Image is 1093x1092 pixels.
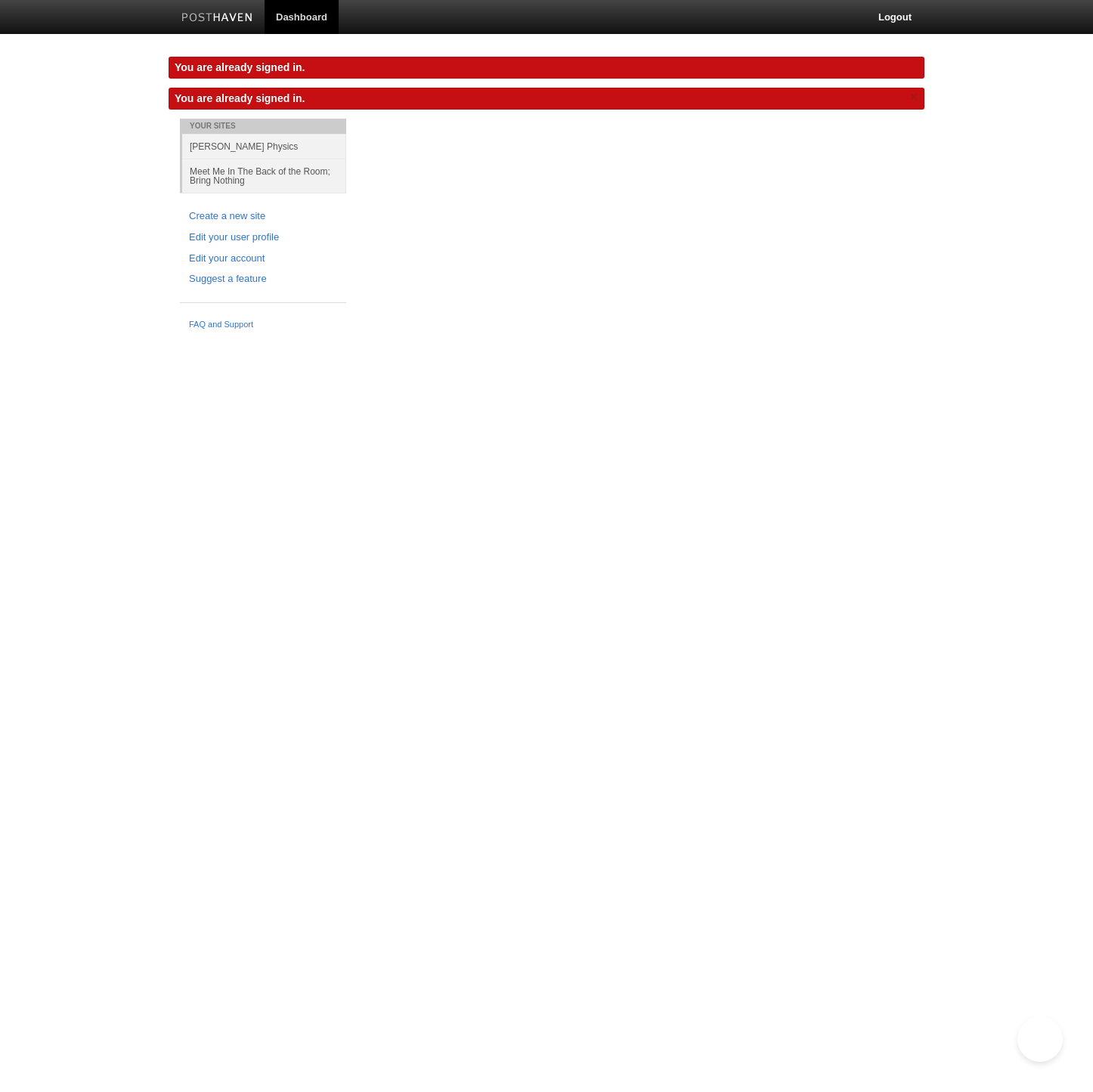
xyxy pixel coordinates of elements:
iframe: Help Scout Beacon - Open [1017,1016,1063,1062]
img: Posthaven-bar [181,13,253,24]
a: Suggest a feature [189,271,337,287]
a: Create a new site [189,209,337,224]
a: Edit your user profile [189,230,337,246]
li: Your Sites [180,119,346,134]
a: Meet Me In The Back of the Room; Bring Nothing [182,159,346,193]
a: FAQ and Support [189,318,337,332]
a: [PERSON_NAME] Physics [182,134,346,159]
a: Edit your account [189,251,337,267]
div: You are already signed in. [169,57,924,79]
span: You are already signed in. [175,92,305,104]
a: × [907,88,921,107]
